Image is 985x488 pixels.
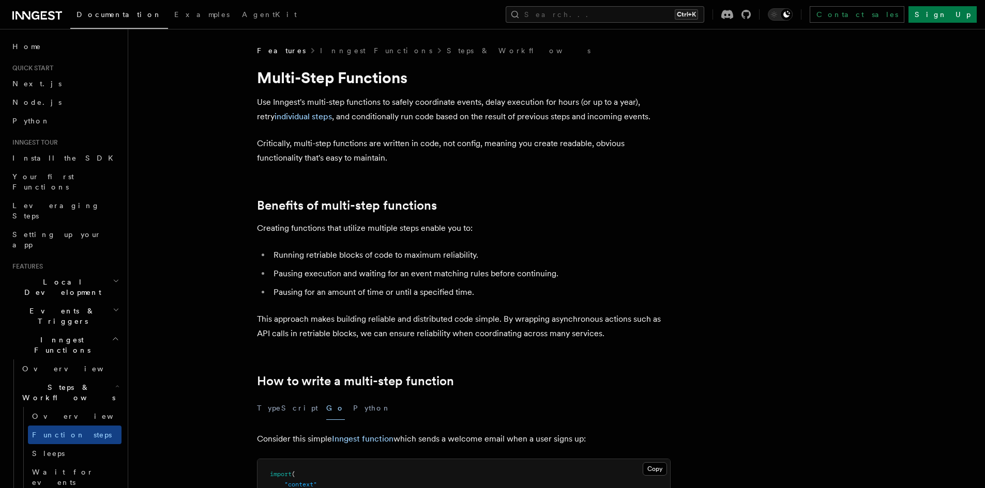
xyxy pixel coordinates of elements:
[12,41,41,52] span: Home
[292,470,295,478] span: (
[768,8,793,21] button: Toggle dark mode
[8,167,122,196] a: Your first Functions
[8,335,112,355] span: Inngest Functions
[8,225,122,254] a: Setting up your app
[257,397,318,420] button: TypeScript
[242,10,297,19] span: AgentKit
[257,68,671,87] h1: Multi-Step Functions
[168,3,236,28] a: Examples
[8,74,122,93] a: Next.js
[32,412,139,420] span: Overview
[506,6,704,23] button: Search...Ctrl+K
[18,378,122,407] button: Steps & Workflows
[270,248,671,262] li: Running retriable blocks of code to maximum reliability.
[28,426,122,444] a: Function steps
[22,365,129,373] span: Overview
[675,9,698,20] kbd: Ctrl+K
[8,330,122,359] button: Inngest Functions
[8,306,113,326] span: Events & Triggers
[77,10,162,19] span: Documentation
[326,397,345,420] button: Go
[12,80,62,88] span: Next.js
[257,374,454,388] a: How to write a multi-step function
[320,45,432,56] a: Inngest Functions
[32,468,94,486] span: Wait for events
[12,230,101,249] span: Setting up your app
[8,93,122,112] a: Node.js
[174,10,230,19] span: Examples
[12,98,62,106] span: Node.js
[8,37,122,56] a: Home
[8,149,122,167] a: Install the SDK
[257,312,671,341] p: This approach makes building reliable and distributed code simple. By wrapping asynchronous actio...
[12,201,100,220] span: Leveraging Steps
[643,462,667,476] button: Copy
[70,3,168,29] a: Documentation
[332,434,393,444] a: Inngest function
[8,273,122,302] button: Local Development
[275,112,332,121] a: individual steps
[270,285,671,300] li: Pausing for an amount of time or until a specified time.
[257,95,671,124] p: Use Inngest's multi-step functions to safely coordinate events, delay execution for hours (or up ...
[270,470,292,478] span: import
[236,3,303,28] a: AgentKit
[28,444,122,463] a: Sleeps
[18,359,122,378] a: Overview
[257,136,671,165] p: Critically, multi-step functions are written in code, not config, meaning you create readable, ob...
[12,172,74,191] span: Your first Functions
[8,262,43,271] span: Features
[270,266,671,281] li: Pausing execution and waiting for an event matching rules before continuing.
[8,302,122,330] button: Events & Triggers
[257,198,437,213] a: Benefits of multi-step functions
[257,45,306,56] span: Features
[353,397,391,420] button: Python
[8,112,122,130] a: Python
[32,449,65,458] span: Sleeps
[257,221,671,235] p: Creating functions that utilize multiple steps enable you to:
[908,6,977,23] a: Sign Up
[32,431,112,439] span: Function steps
[447,45,590,56] a: Steps & Workflows
[284,481,317,488] span: "context"
[8,196,122,225] a: Leveraging Steps
[12,154,119,162] span: Install the SDK
[12,117,50,125] span: Python
[8,138,58,147] span: Inngest tour
[18,382,115,403] span: Steps & Workflows
[28,407,122,426] a: Overview
[8,64,53,72] span: Quick start
[257,432,671,446] p: Consider this simple which sends a welcome email when a user signs up:
[810,6,904,23] a: Contact sales
[8,277,113,297] span: Local Development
